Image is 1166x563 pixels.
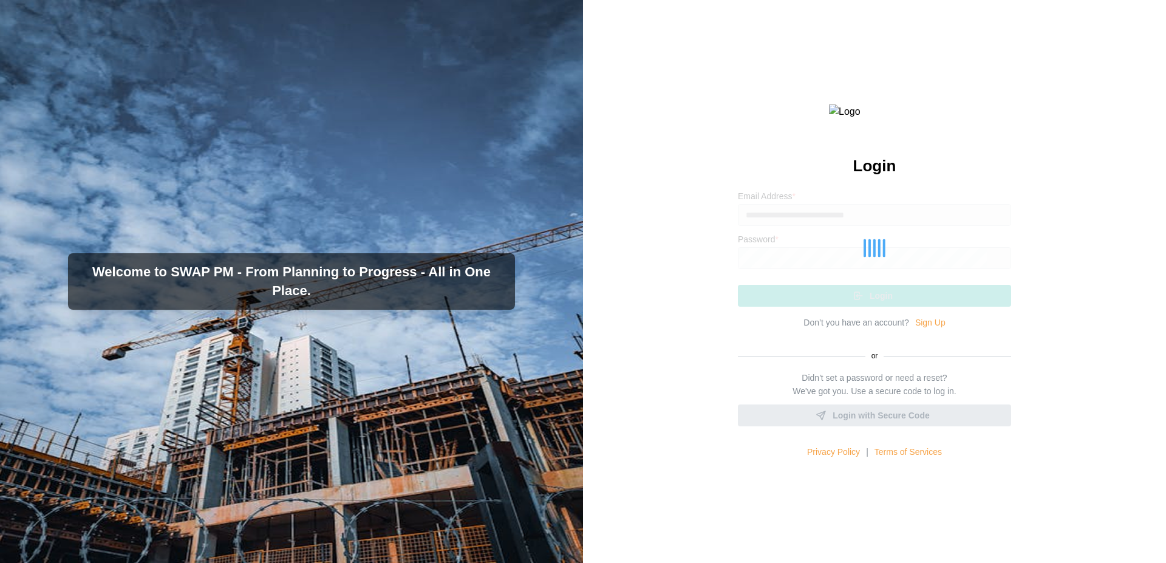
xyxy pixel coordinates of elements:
[829,104,920,120] img: Logo
[807,446,860,459] a: Privacy Policy
[874,446,942,459] a: Terms of Services
[803,316,909,330] div: Don’t you have an account?
[915,316,946,330] a: Sign Up
[853,155,896,177] h2: Login
[866,446,868,459] div: |
[738,350,1011,362] div: or
[793,372,956,398] div: Didn't set a password or need a reset? We've got you. Use a secure code to log in.
[78,263,505,301] h3: Welcome to SWAP PM - From Planning to Progress - All in One Place.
